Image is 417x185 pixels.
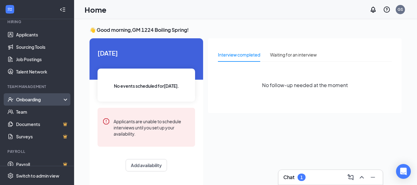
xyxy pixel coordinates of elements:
[85,4,106,15] h1: Home
[114,118,190,137] div: Applicants are unable to schedule interviews until you set up your availability.
[16,158,69,170] a: PayrollCrown
[283,174,294,181] h3: Chat
[7,173,14,179] svg: Settings
[300,175,303,180] div: 1
[346,172,356,182] button: ComposeMessage
[368,172,378,182] button: Minimize
[90,27,402,33] h3: 👋 Good morning, GM 1224 Boiling Spring !
[218,51,260,58] div: Interview completed
[7,96,14,103] svg: UserCheck
[369,174,377,181] svg: Minimize
[16,130,69,143] a: SurveysCrown
[16,106,69,118] a: Team
[270,51,317,58] div: Waiting for an interview
[98,48,195,58] span: [DATE]
[16,53,69,65] a: Job Postings
[16,65,69,78] a: Talent Network
[16,173,59,179] div: Switch to admin view
[347,174,354,181] svg: ComposeMessage
[102,118,110,125] svg: Error
[262,81,348,89] span: No follow-up needed at the moment
[7,84,68,89] div: Team Management
[7,6,13,12] svg: WorkstreamLogo
[16,41,69,53] a: Sourcing Tools
[16,28,69,41] a: Applicants
[383,6,390,13] svg: QuestionInfo
[60,6,66,13] svg: Collapse
[126,159,167,171] button: Add availability
[358,174,365,181] svg: ChevronUp
[396,164,411,179] div: Open Intercom Messenger
[398,7,403,12] div: GS
[7,149,68,154] div: Payroll
[16,96,64,103] div: Onboarding
[357,172,367,182] button: ChevronUp
[7,19,68,24] div: Hiring
[369,6,377,13] svg: Notifications
[114,82,179,89] span: No events scheduled for [DATE] .
[16,118,69,130] a: DocumentsCrown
